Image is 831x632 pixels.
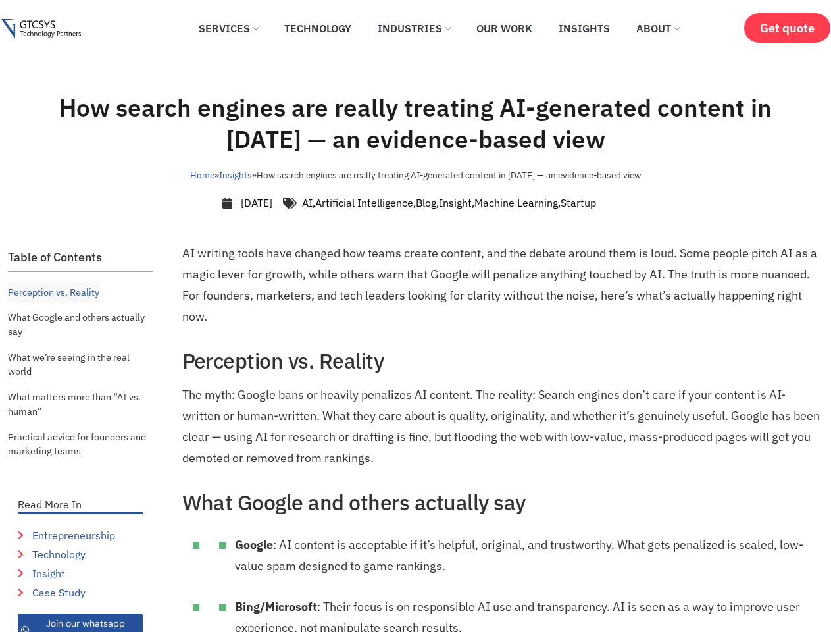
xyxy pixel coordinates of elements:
a: Insight [439,196,472,209]
img: Gtcsys logo [1,19,81,39]
a: Home [190,169,214,181]
time: [DATE] [241,196,272,209]
a: What Google and others actually say [8,307,153,342]
a: Artificial Intelligence [315,196,413,209]
iframe: chat widget [749,550,831,612]
a: Perception vs. Reality [8,282,99,303]
span: Technology [29,546,86,562]
a: Our Work [466,14,542,43]
a: What we’re seeing in the real world [8,347,153,382]
span: Entrepreneurship [29,527,115,543]
h2: Table of Contents [8,250,153,265]
a: AI [302,196,313,209]
a: Technology [274,14,361,43]
span: Get quote [760,21,815,35]
strong: Bing/Microsoft [235,599,317,614]
a: Entrepreneurship [18,527,143,543]
a: Practical advice for founders and marketing teams [8,427,153,461]
a: About [626,14,689,43]
a: Case Study [18,585,143,600]
a: Insight [18,566,143,581]
span: How search engines are really treating AI-generated content in [DATE] — an evidence-based view [257,169,641,181]
a: Blog [416,196,436,209]
span: , , , , , [302,196,596,209]
h1: How search engines are really treating AI-generated content in [DATE] — an evidence-based view [43,92,789,155]
a: Technology [18,546,143,562]
a: Insights [219,169,252,181]
span: Insight [29,566,65,581]
a: Startup [561,196,596,209]
a: Get quote [744,13,830,43]
a: What matters more than “AI vs. human” [8,386,153,421]
a: Insights [549,14,620,43]
li: : AI content is acceptable if it’s helpful, original, and trustworthy. What gets penalized is sca... [235,535,820,577]
a: Industries [368,14,460,43]
span: » » [190,169,641,181]
h2: Perception vs. Reality [182,348,820,373]
a: Services [189,14,268,43]
h2: What Google and others actually say [182,490,820,515]
span: Case Study [29,585,86,600]
p: Read More In [18,499,143,510]
strong: Google [235,537,273,552]
a: Machine Learning [474,196,558,209]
